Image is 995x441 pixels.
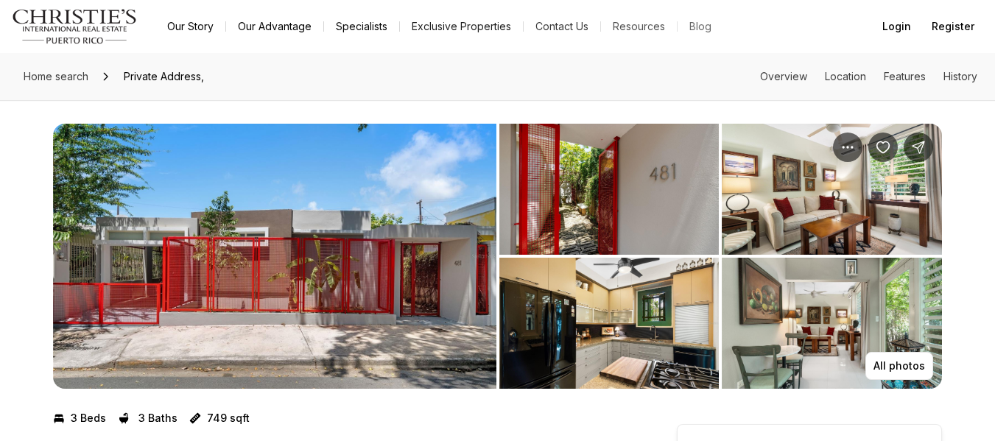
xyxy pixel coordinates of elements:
[760,71,977,82] nav: Page section menu
[873,360,925,372] p: All photos
[18,65,94,88] a: Home search
[601,16,677,37] a: Resources
[678,16,723,37] a: Blog
[943,70,977,82] a: Skip to: History
[722,124,942,255] button: View image gallery
[138,412,177,424] p: 3 Baths
[400,16,523,37] a: Exclusive Properties
[24,70,88,82] span: Home search
[53,124,496,389] button: View image gallery
[884,70,926,82] a: Skip to: Features
[932,21,974,32] span: Register
[71,412,106,424] p: 3 Beds
[499,124,943,389] li: 2 of 8
[118,65,210,88] span: Private Address,
[904,133,933,162] button: Share Property:
[760,70,807,82] a: Skip to: Overview
[825,70,866,82] a: Skip to: Location
[324,16,399,37] a: Specialists
[868,133,898,162] button: Save Property:
[53,124,942,389] div: Listing Photos
[207,412,250,424] p: 749 sqft
[499,258,720,389] button: View image gallery
[524,16,600,37] button: Contact Us
[833,133,862,162] button: Property options
[873,12,920,41] button: Login
[865,352,933,380] button: All photos
[226,16,323,37] a: Our Advantage
[12,9,138,44] img: logo
[923,12,983,41] button: Register
[882,21,911,32] span: Login
[155,16,225,37] a: Our Story
[499,124,720,255] button: View image gallery
[722,258,942,389] button: View image gallery
[53,124,496,389] li: 1 of 8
